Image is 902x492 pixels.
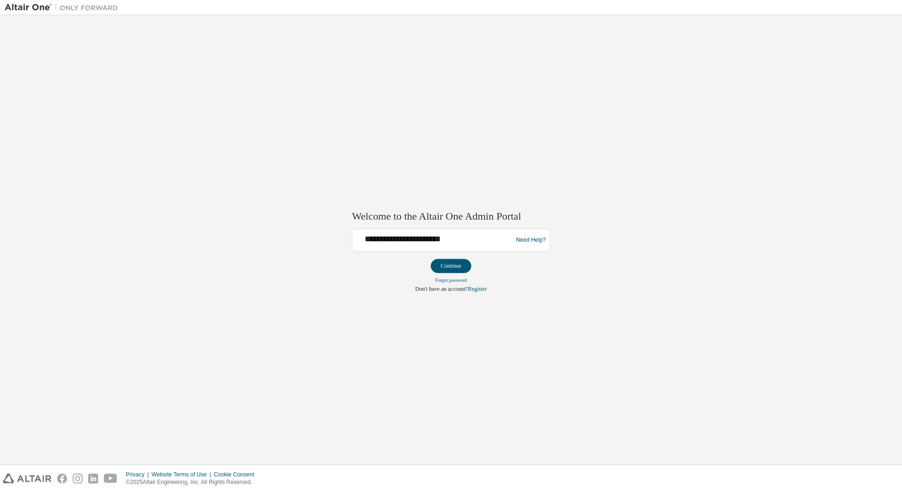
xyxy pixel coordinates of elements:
div: Cookie Consent [214,471,259,478]
a: Need Help? [516,240,546,240]
button: Continue [431,259,471,273]
img: linkedin.svg [88,474,98,484]
a: Forgot password [435,278,467,283]
p: © 2025 Altair Engineering, Inc. All Rights Reserved. [126,478,260,486]
a: Register [468,286,487,293]
img: facebook.svg [57,474,67,484]
img: youtube.svg [104,474,117,484]
div: Privacy [126,471,151,478]
h2: Welcome to the Altair One Admin Portal [352,210,550,223]
img: Altair One [5,3,123,12]
div: Website Terms of Use [151,471,214,478]
span: Don't have an account? [415,286,468,293]
img: altair_logo.svg [3,474,51,484]
img: instagram.svg [73,474,83,484]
